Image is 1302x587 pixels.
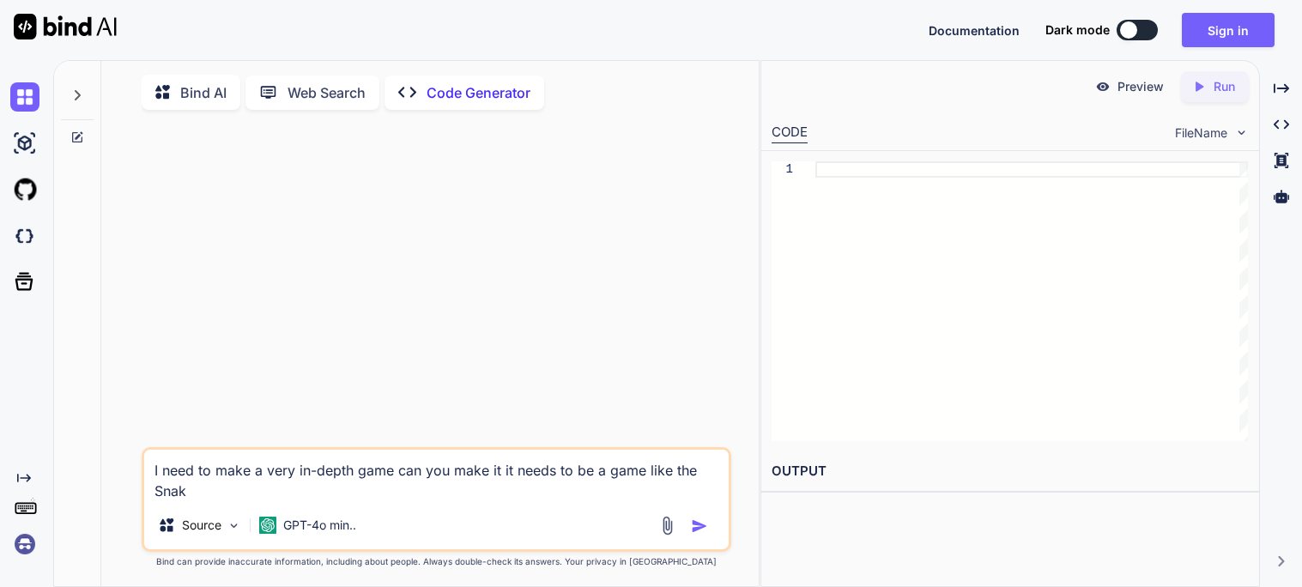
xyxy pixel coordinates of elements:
[288,82,366,103] p: Web Search
[10,221,39,251] img: darkCloudIdeIcon
[227,518,241,533] img: Pick Models
[14,14,117,39] img: Bind AI
[691,517,708,535] img: icon
[772,123,808,143] div: CODE
[929,23,1020,38] span: Documentation
[1214,78,1235,95] p: Run
[1175,124,1227,142] span: FileName
[10,82,39,112] img: chat
[259,517,276,534] img: GPT-4o mini
[10,175,39,204] img: githubLight
[657,516,677,536] img: attachment
[1182,13,1275,47] button: Sign in
[144,450,729,501] textarea: I need to make a very in-depth game can you make it it needs to be a game like the Snak
[10,530,39,559] img: signin
[1095,79,1111,94] img: preview
[761,451,1259,492] h2: OUTPUT
[772,161,793,178] div: 1
[142,555,731,568] p: Bind can provide inaccurate information, including about people. Always double-check its answers....
[1234,125,1249,140] img: chevron down
[1045,21,1110,39] span: Dark mode
[1117,78,1164,95] p: Preview
[180,82,227,103] p: Bind AI
[10,129,39,158] img: ai-studio
[283,517,356,534] p: GPT-4o min..
[929,21,1020,39] button: Documentation
[182,517,221,534] p: Source
[427,82,530,103] p: Code Generator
